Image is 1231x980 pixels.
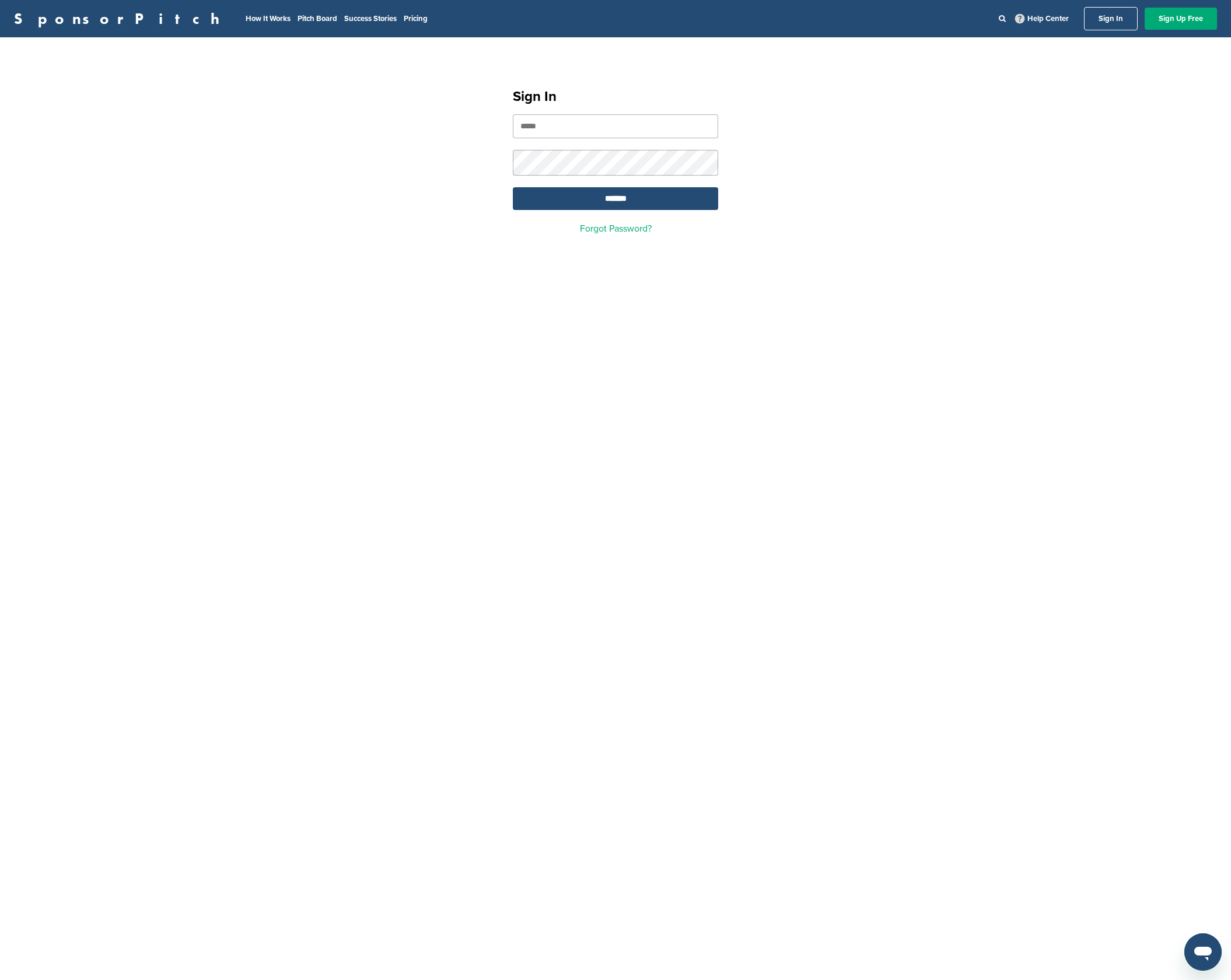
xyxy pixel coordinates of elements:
[246,14,291,23] a: How It Works
[1013,12,1071,26] a: Help Center
[513,86,718,107] h1: Sign In
[1145,8,1217,30] a: Sign Up Free
[14,11,227,26] a: SponsorPitch
[298,14,337,23] a: Pitch Board
[1084,7,1138,30] a: Sign In
[580,223,652,235] a: Forgot Password?
[344,14,397,23] a: Success Stories
[404,14,428,23] a: Pricing
[1184,933,1222,971] iframe: Button to launch messaging window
